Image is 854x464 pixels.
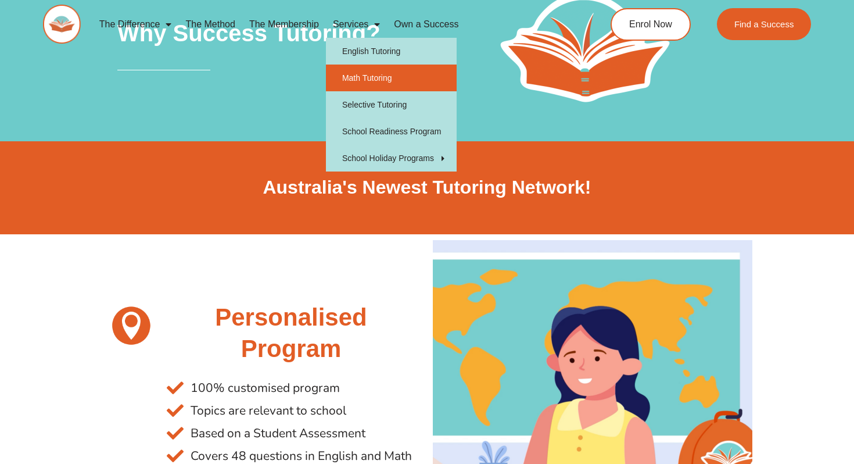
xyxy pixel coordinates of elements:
a: The Membership [242,11,326,38]
a: The Method [178,11,242,38]
a: School Holiday Programs [326,145,457,172]
h2: Australia's Newest Tutoring Network! [102,176,752,200]
span: Topics are relevant to school [188,399,346,422]
span: Enrol Now [629,20,672,29]
a: Own a Success [387,11,465,38]
a: Math Tutoring [326,65,457,91]
a: Find a Success [717,8,812,40]
a: School Readiness Program [326,118,457,145]
iframe: Chat Widget [655,333,854,464]
span: Based on a Student Assessment [188,422,365,445]
ul: Services [326,38,457,172]
h2: Personalised Program [167,302,415,365]
a: English Tutoring [326,38,457,65]
span: 100% customised program [188,377,340,399]
a: Enrol Now [611,8,691,41]
span: Find a Success [734,20,794,28]
a: Services [326,11,387,38]
a: Selective Tutoring [326,91,457,118]
nav: Menu [92,11,567,38]
a: The Difference [92,11,179,38]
